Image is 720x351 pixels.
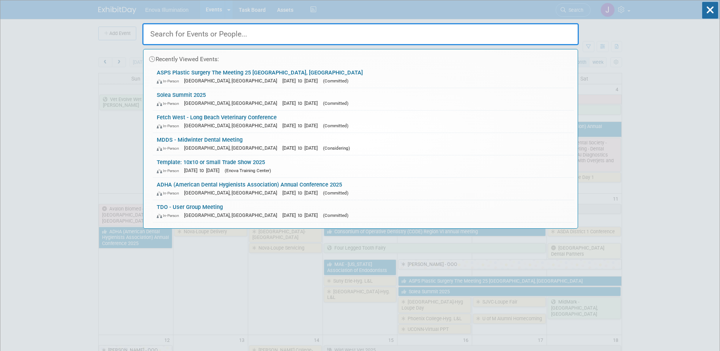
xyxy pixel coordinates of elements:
span: In-Person [157,168,183,173]
span: [GEOGRAPHIC_DATA], [GEOGRAPHIC_DATA] [184,100,281,106]
a: ADHA (American Dental Hygienists Association) Annual Conference 2025 In-Person [GEOGRAPHIC_DATA],... [153,178,574,200]
a: TDO - User Group Meeting In-Person [GEOGRAPHIC_DATA], [GEOGRAPHIC_DATA] [DATE] to [DATE] (Committed) [153,200,574,222]
span: In-Person [157,191,183,196]
span: In-Person [157,123,183,128]
a: Template: 10x10 or Small Trade Show 2025 In-Person [DATE] to [DATE] (Enova Training Center) [153,155,574,177]
span: (Committed) [323,78,348,84]
span: [GEOGRAPHIC_DATA], [GEOGRAPHIC_DATA] [184,78,281,84]
span: [DATE] to [DATE] [184,168,223,173]
a: MDDS - Midwinter Dental Meeting In-Person [GEOGRAPHIC_DATA], [GEOGRAPHIC_DATA] [DATE] to [DATE] (... [153,133,574,155]
input: Search for Events or People... [142,23,579,45]
span: In-Person [157,213,183,218]
span: [DATE] to [DATE] [282,78,321,84]
span: [GEOGRAPHIC_DATA], [GEOGRAPHIC_DATA] [184,190,281,196]
span: (Committed) [323,213,348,218]
span: In-Person [157,101,183,106]
span: [DATE] to [DATE] [282,145,321,151]
span: (Committed) [323,123,348,128]
span: [DATE] to [DATE] [282,123,321,128]
span: [GEOGRAPHIC_DATA], [GEOGRAPHIC_DATA] [184,212,281,218]
span: (Enova Training Center) [225,168,271,173]
span: (Committed) [323,190,348,196]
span: [DATE] to [DATE] [282,100,321,106]
span: [DATE] to [DATE] [282,190,321,196]
span: In-Person [157,146,183,151]
span: [GEOGRAPHIC_DATA], [GEOGRAPHIC_DATA] [184,145,281,151]
a: ASPS Plastic Surgery The Meeting 25 [GEOGRAPHIC_DATA], [GEOGRAPHIC_DATA] In-Person [GEOGRAPHIC_DA... [153,66,574,88]
a: Solea Summit 2025 In-Person [GEOGRAPHIC_DATA], [GEOGRAPHIC_DATA] [DATE] to [DATE] (Committed) [153,88,574,110]
span: (Committed) [323,101,348,106]
span: [GEOGRAPHIC_DATA], [GEOGRAPHIC_DATA] [184,123,281,128]
a: Fetch West - Long Beach Veterinary Conference In-Person [GEOGRAPHIC_DATA], [GEOGRAPHIC_DATA] [DAT... [153,111,574,133]
span: [DATE] to [DATE] [282,212,321,218]
span: (Considering) [323,145,350,151]
span: In-Person [157,79,183,84]
div: Recently Viewed Events: [147,49,574,66]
